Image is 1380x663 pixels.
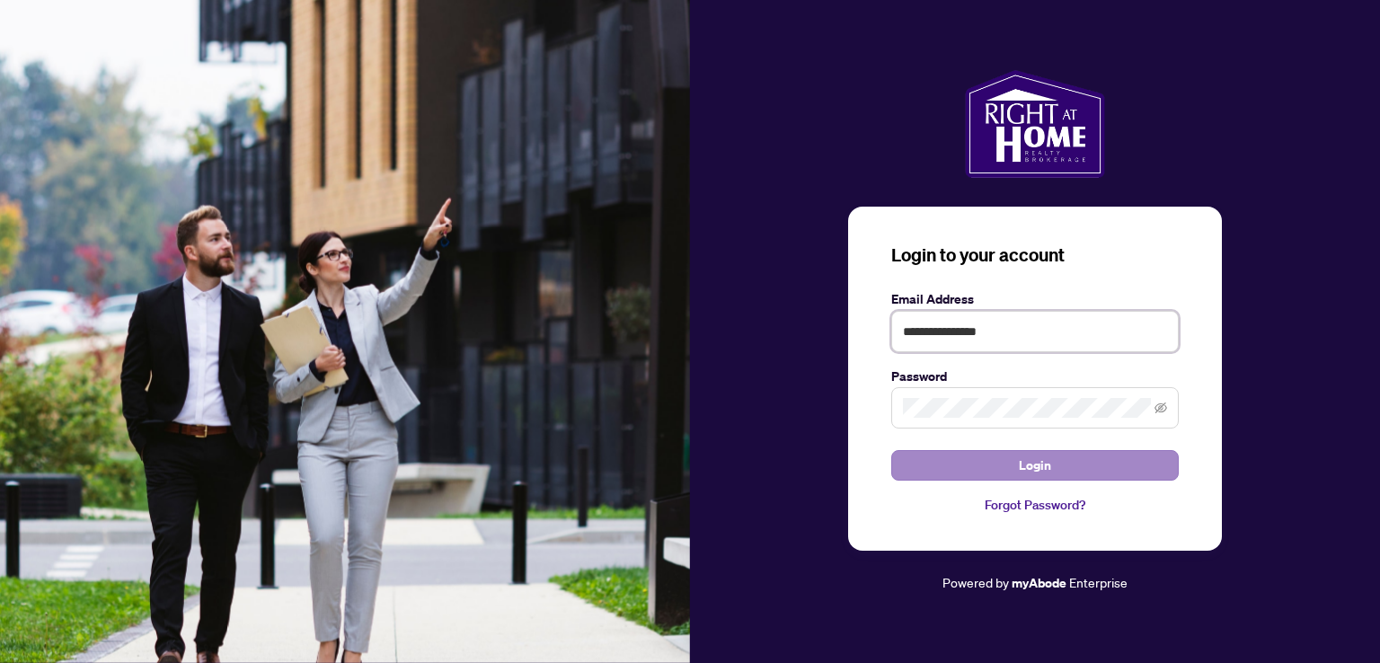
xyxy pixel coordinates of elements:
span: Powered by [942,574,1009,590]
a: Forgot Password? [891,495,1179,515]
h3: Login to your account [891,243,1179,268]
label: Email Address [891,289,1179,309]
label: Password [891,367,1179,386]
a: myAbode [1012,573,1066,593]
span: eye-invisible [1154,402,1167,414]
span: Enterprise [1069,574,1128,590]
img: ma-logo [965,70,1104,178]
span: Login [1019,451,1051,480]
button: Login [891,450,1179,481]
